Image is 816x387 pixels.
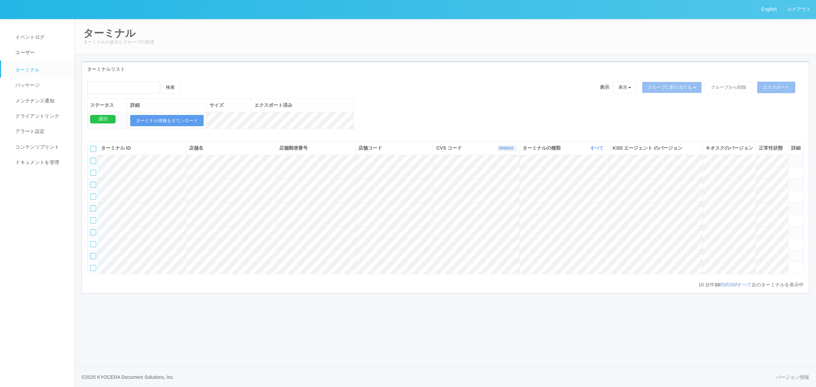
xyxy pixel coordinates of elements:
button: グループに割り当てる [642,82,702,93]
span: 10 [698,282,705,287]
a: メンテナンス通知 [1,93,81,108]
span: メンテナンス通知 [14,98,54,103]
span: コンテンツプリント [14,144,59,150]
button: 表示 [613,82,637,93]
span: パッケージ [14,82,40,88]
h2: ターミナル [83,28,808,39]
span: 正常性状態 [759,145,783,151]
span: 10 [715,282,720,287]
button: 300020 [497,145,517,152]
span: イベントログ [14,34,45,40]
p: ターミナルの表示とグループの管理 [83,39,808,46]
span: 店舗名 [189,145,203,151]
span: ユーザー [14,50,35,55]
span: ターミナルの種類 [523,145,562,152]
div: 成功 [90,115,116,123]
span: 店舗郵便番号 [279,145,308,151]
a: パッケージ [1,78,81,93]
span: ドキュメントを管理 [14,159,59,165]
button: ターミナル情報をダウンロード [130,115,204,127]
span: キオスクのバージョン [705,145,753,151]
span: © 2025 KYOCERA Document Solutions, Inc. [82,374,174,380]
span: ターミナル [14,67,40,72]
span: 表示 [600,84,609,91]
a: 50 [721,282,727,287]
a: バージョン情報 [776,374,809,381]
a: ターミナル [1,61,81,78]
div: ステータス [90,102,124,109]
a: すべて [590,146,605,151]
span: クライアントリンク [14,113,59,119]
a: すべて [737,282,751,287]
span: CVS コード [436,145,463,152]
div: ターミナル ID [101,145,183,152]
button: エクスポート [757,82,795,93]
div: 詳細 [130,102,204,109]
div: ターミナルリスト [82,62,809,76]
a: クライアントリンク [1,108,81,124]
div: 詳細 [791,145,801,152]
button: 検索 [160,81,181,94]
span: KSD エージェント のバージョン [613,145,682,151]
span: 店舗コード [358,145,382,151]
a: アラート設定 [1,124,81,139]
div: エクスポート済み [254,102,351,109]
a: ユーザー [1,45,81,60]
button: すべて [589,145,607,152]
a: 100 [728,282,736,287]
button: グループから削除 [705,82,752,93]
a: コンテンツプリント [1,139,81,155]
div: サイズ [209,102,249,109]
a: イベントログ [1,30,81,45]
a: 300020 [499,146,515,151]
a: ドキュメントを管理 [1,155,81,170]
span: アラート設定 [14,129,45,134]
p: 台中 / / / 台のターミナルを表示中 [698,281,804,288]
